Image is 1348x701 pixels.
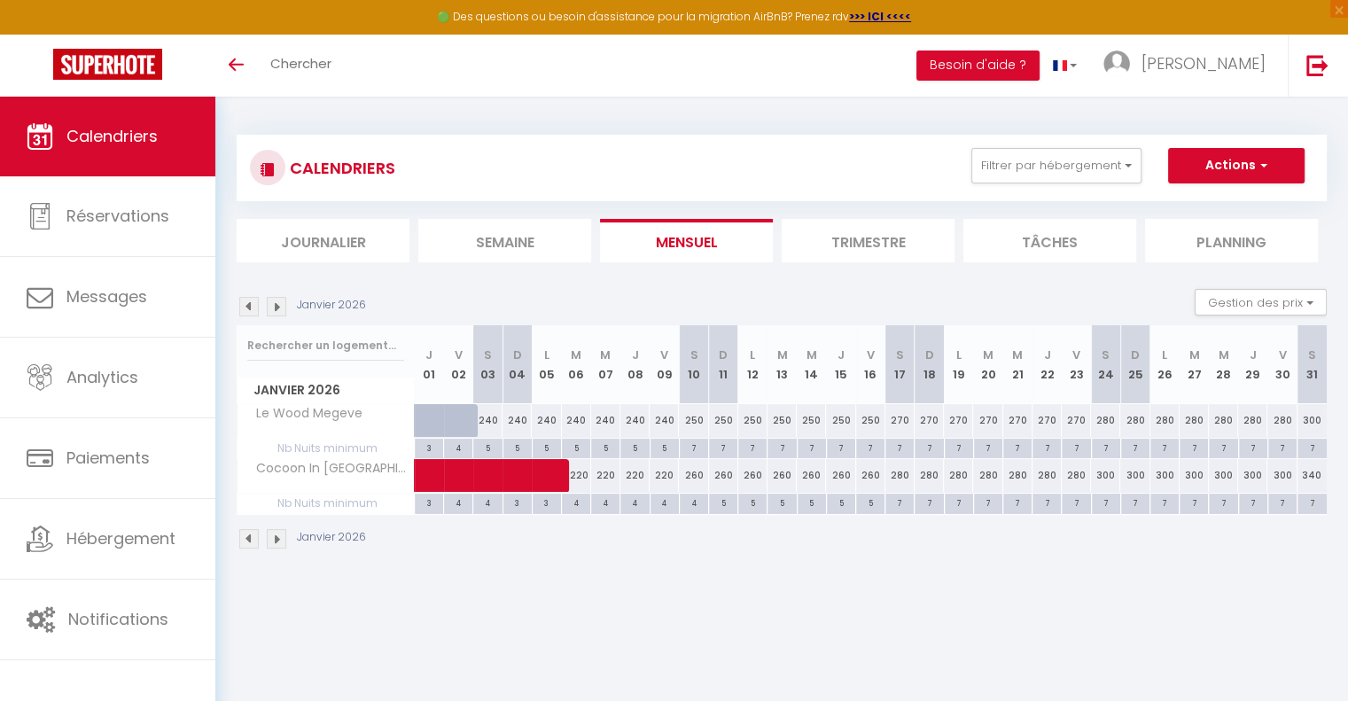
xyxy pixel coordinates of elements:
abbr: V [455,347,463,363]
span: Le Wood Megeve [240,404,367,424]
th: 15 [826,325,855,404]
p: Janvier 2026 [297,297,366,314]
div: 300 [1091,459,1120,492]
div: 7 [1062,494,1090,510]
div: 5 [798,494,826,510]
p: Janvier 2026 [297,529,366,546]
span: Notifications [68,608,168,630]
li: Trimestre [782,219,955,262]
span: Nb Nuits minimum [238,494,414,513]
div: 280 [1150,404,1180,437]
span: Calendriers [66,125,158,147]
div: 270 [973,404,1002,437]
th: 06 [562,325,591,404]
abbr: S [484,347,492,363]
div: 240 [620,404,650,437]
a: Chercher [257,35,345,97]
div: 250 [826,404,855,437]
div: 280 [1267,404,1297,437]
div: 3 [415,439,443,456]
div: 280 [1209,404,1238,437]
th: 29 [1238,325,1267,404]
div: 7 [1180,494,1208,510]
div: 260 [709,459,738,492]
abbr: V [1072,347,1080,363]
abbr: M [777,347,788,363]
th: 02 [444,325,473,404]
div: 280 [1091,404,1120,437]
div: 7 [1239,494,1267,510]
div: 5 [738,494,767,510]
span: Messages [66,285,147,308]
abbr: S [1308,347,1316,363]
div: 7 [1209,439,1237,456]
th: 16 [856,325,885,404]
div: 7 [738,439,767,456]
a: ... [PERSON_NAME] [1090,35,1288,97]
th: 25 [1120,325,1149,404]
abbr: J [1043,347,1050,363]
th: 04 [503,325,532,404]
div: 7 [945,439,973,456]
div: 260 [679,459,708,492]
div: 7 [1297,494,1327,510]
abbr: D [1131,347,1140,363]
div: 4 [562,494,590,510]
abbr: D [513,347,522,363]
div: 7 [856,439,884,456]
abbr: J [1250,347,1257,363]
div: 3 [533,494,561,510]
th: 30 [1267,325,1297,404]
div: 7 [1032,439,1061,456]
div: 7 [1209,494,1237,510]
span: Cocoon In [GEOGRAPHIC_DATA] [240,459,417,479]
div: 7 [1003,439,1032,456]
span: Hébergement [66,527,175,549]
div: 300 [1297,404,1327,437]
button: Actions [1168,148,1305,183]
img: ... [1103,51,1130,77]
div: 300 [1150,459,1180,492]
div: 7 [945,494,973,510]
div: 280 [944,459,973,492]
abbr: M [983,347,993,363]
abbr: D [925,347,934,363]
th: 11 [709,325,738,404]
div: 5 [827,494,855,510]
div: 260 [856,459,885,492]
div: 260 [826,459,855,492]
div: 4 [473,494,502,510]
img: Super Booking [53,49,162,80]
div: 5 [620,439,649,456]
div: 7 [1150,494,1179,510]
abbr: L [750,347,755,363]
div: 270 [915,404,944,437]
div: 7 [1268,439,1297,456]
div: 7 [974,494,1002,510]
div: 240 [591,404,620,437]
img: logout [1306,54,1329,76]
div: 250 [738,404,768,437]
button: Besoin d'aide ? [916,51,1040,81]
div: 7 [1121,439,1149,456]
th: 09 [650,325,679,404]
div: 7 [1092,439,1120,456]
div: 4 [651,494,679,510]
div: 250 [856,404,885,437]
li: Tâches [963,219,1136,262]
div: 4 [620,494,649,510]
th: 27 [1180,325,1209,404]
div: 7 [709,439,737,456]
abbr: J [838,347,845,363]
div: 7 [1032,494,1061,510]
div: 300 [1209,459,1238,492]
div: 240 [650,404,679,437]
div: 7 [798,439,826,456]
li: Mensuel [600,219,773,262]
th: 21 [1003,325,1032,404]
li: Semaine [418,219,591,262]
abbr: D [719,347,728,363]
th: 31 [1297,325,1327,404]
div: 260 [797,459,826,492]
div: 250 [768,404,797,437]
